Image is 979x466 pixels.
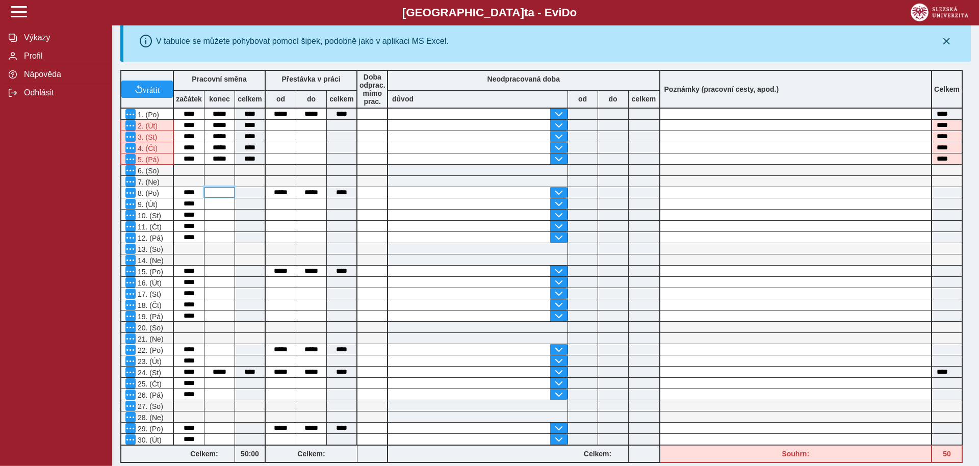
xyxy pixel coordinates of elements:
[136,256,164,265] span: 14. (Ne)
[136,380,162,388] span: 25. (Čt)
[125,109,136,119] button: Menu
[125,412,136,422] button: Menu
[570,6,577,19] span: o
[120,120,174,131] div: Po 6 hodinách nepřetržité práce je nutná přestávka v práci na jídlo a oddech v trvání nejméně 30 ...
[125,378,136,389] button: Menu
[125,165,136,175] button: Menu
[125,143,136,153] button: Menu
[125,176,136,187] button: Menu
[125,300,136,310] button: Menu
[136,111,159,119] span: 1. (Po)
[932,445,963,463] div: Fond pracovní doby (176 h) a součet hodin (50 h) se neshodují!
[121,81,173,98] button: vrátit
[136,245,163,253] span: 13. (So)
[487,75,560,83] b: Neodpracovaná doba
[125,255,136,265] button: Menu
[21,51,104,61] span: Profil
[136,178,160,186] span: 7. (Ne)
[125,356,136,366] button: Menu
[136,133,157,141] span: 3. (St)
[136,144,158,152] span: 4. (Čt)
[125,423,136,433] button: Menu
[125,401,136,411] button: Menu
[125,154,136,164] button: Menu
[136,279,162,287] span: 16. (Út)
[136,167,159,175] span: 6. (So)
[120,142,174,153] div: Po 6 hodinách nepřetržité práce je nutná přestávka v práci na jídlo a oddech v trvání nejméně 30 ...
[660,445,933,463] div: Fond pracovní doby (176 h) a součet hodin (50 h) se neshodují!
[21,88,104,97] span: Odhlásit
[911,4,968,21] img: logo_web_su.png
[136,335,164,343] span: 21. (Ne)
[125,232,136,243] button: Menu
[120,131,174,142] div: Po 6 hodinách nepřetržité práce je nutná přestávka v práci na jídlo a oddech v trvání nejméně 30 ...
[125,244,136,254] button: Menu
[156,37,449,46] div: V tabulce se můžete pohybovat pomocí šipek, podobně jako v aplikaci MS Excel.
[136,346,163,354] span: 22. (Po)
[524,6,528,19] span: t
[125,266,136,276] button: Menu
[125,345,136,355] button: Menu
[136,357,162,366] span: 23. (Út)
[136,189,159,197] span: 8. (Po)
[143,85,160,93] span: vrátit
[561,6,570,19] span: D
[125,289,136,299] button: Menu
[125,221,136,231] button: Menu
[125,367,136,377] button: Menu
[598,95,628,103] b: do
[136,313,163,321] span: 19. (Pá)
[125,434,136,445] button: Menu
[136,391,163,399] span: 26. (Pá)
[281,75,340,83] b: Přestávka v práci
[392,95,414,103] b: důvod
[660,85,783,93] b: Poznámky (pracovní cesty, apod.)
[204,95,235,103] b: konec
[125,322,136,332] button: Menu
[136,301,162,309] span: 18. (Čt)
[136,436,162,444] span: 30. (Út)
[296,95,326,103] b: do
[136,369,161,377] span: 24. (St)
[629,95,659,103] b: celkem
[136,425,163,433] span: 29. (Po)
[136,122,158,130] span: 2. (Út)
[327,95,356,103] b: celkem
[136,402,163,410] span: 27. (So)
[174,450,235,458] b: Celkem:
[235,450,265,458] b: 50:00
[125,390,136,400] button: Menu
[568,95,598,103] b: od
[125,132,136,142] button: Menu
[136,234,163,242] span: 12. (Pá)
[359,73,385,106] b: Doba odprac. mimo prac.
[125,210,136,220] button: Menu
[932,450,962,458] b: 50
[266,450,357,458] b: Celkem:
[31,6,948,19] b: [GEOGRAPHIC_DATA] a - Evi
[125,120,136,131] button: Menu
[125,333,136,344] button: Menu
[125,188,136,198] button: Menu
[934,85,960,93] b: Celkem
[174,95,204,103] b: začátek
[136,156,159,164] span: 5. (Pá)
[125,199,136,209] button: Menu
[192,75,246,83] b: Pracovní směna
[125,311,136,321] button: Menu
[136,290,161,298] span: 17. (St)
[120,153,174,165] div: Po 6 hodinách nepřetržité práce je nutná přestávka v práci na jídlo a oddech v trvání nejméně 30 ...
[21,33,104,42] span: Výkazy
[235,95,265,103] b: celkem
[136,223,162,231] span: 11. (Čt)
[782,450,809,458] b: Souhrn:
[136,324,163,332] span: 20. (So)
[136,413,164,422] span: 28. (Ne)
[568,450,628,458] b: Celkem:
[125,277,136,288] button: Menu
[266,95,296,103] b: od
[136,212,161,220] span: 10. (St)
[136,268,163,276] span: 15. (Po)
[21,70,104,79] span: Nápověda
[136,200,158,209] span: 9. (Út)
